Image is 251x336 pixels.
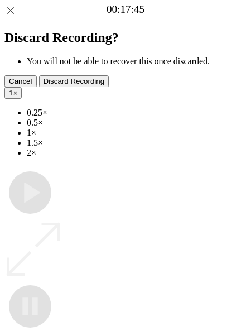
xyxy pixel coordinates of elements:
[27,128,247,138] li: 1×
[4,30,247,45] h2: Discard Recording?
[39,75,109,87] button: Discard Recording
[4,75,37,87] button: Cancel
[27,118,247,128] li: 0.5×
[107,3,144,16] a: 00:17:45
[27,148,247,158] li: 2×
[27,108,247,118] li: 0.25×
[9,89,13,97] span: 1
[27,138,247,148] li: 1.5×
[27,56,247,66] li: You will not be able to recover this once discarded.
[4,87,22,99] button: 1×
